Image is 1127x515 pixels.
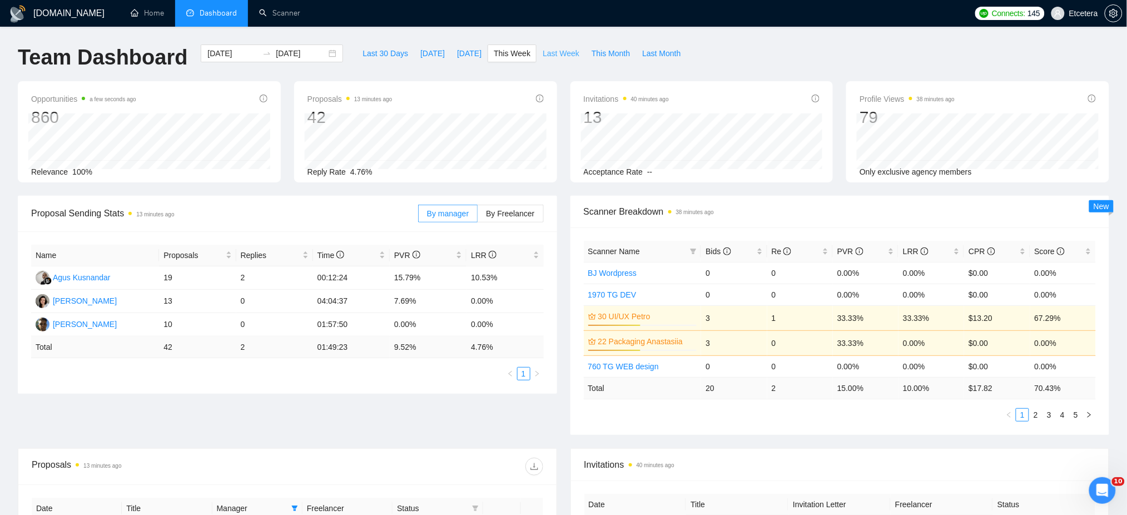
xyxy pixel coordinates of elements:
[217,502,287,514] span: Manager
[363,47,408,60] span: Last 30 Days
[833,377,898,399] td: 15.00 %
[530,367,544,380] button: right
[236,313,313,336] td: 0
[163,249,223,261] span: Proposals
[701,284,767,305] td: 0
[307,107,393,128] div: 42
[584,205,1096,219] span: Scanner Breakdown
[451,44,488,62] button: [DATE]
[588,362,659,371] a: 760 TG WEB design
[812,95,820,102] span: info-circle
[36,296,117,305] a: TT[PERSON_NAME]
[1002,408,1016,422] li: Previous Page
[1030,305,1096,330] td: 67.29%
[1016,409,1029,421] a: 1
[964,284,1030,305] td: $0.00
[534,370,540,377] span: right
[903,247,929,256] span: LRR
[159,290,236,313] td: 13
[1089,477,1116,504] iframe: Intercom live chat
[186,9,194,17] span: dashboard
[466,266,543,290] td: 10.53%
[588,247,640,256] span: Scanner Name
[413,251,420,259] span: info-circle
[598,310,695,323] a: 30 UI/UX Petro
[1016,408,1029,422] li: 1
[690,248,697,255] span: filter
[466,336,543,358] td: 4.76 %
[53,295,117,307] div: [PERSON_NAME]
[860,107,955,128] div: 79
[489,251,497,259] span: info-circle
[636,44,687,62] button: Last Month
[676,209,714,215] time: 38 minutes ago
[276,47,326,60] input: End date
[31,245,159,266] th: Name
[1094,202,1109,211] span: New
[898,330,964,355] td: 0.00%
[457,47,481,60] span: [DATE]
[420,47,445,60] span: [DATE]
[31,107,136,128] div: 860
[1105,9,1122,18] span: setting
[259,8,300,18] a: searchScanner
[767,284,833,305] td: 0
[336,251,344,259] span: info-circle
[31,206,418,220] span: Proposal Sending Stats
[1030,284,1096,305] td: 0.00%
[494,47,530,60] span: This Week
[588,290,637,299] a: 1970 TG DEV
[1030,409,1042,421] a: 2
[588,269,637,278] a: BJ Wordpress
[466,313,543,336] td: 0.00%
[833,305,898,330] td: 33.33%
[898,284,964,305] td: 0.00%
[969,247,995,256] span: CPR
[1057,247,1065,255] span: info-circle
[136,211,174,217] time: 13 minutes ago
[1002,408,1016,422] button: left
[18,44,187,71] h1: Team Dashboard
[647,167,652,176] span: --
[964,330,1030,355] td: $0.00
[313,336,390,358] td: 01:49:23
[504,367,517,380] button: left
[31,336,159,358] td: Total
[1030,355,1096,377] td: 0.00%
[584,107,669,128] div: 13
[390,313,466,336] td: 0.00%
[833,330,898,355] td: 33.33%
[701,377,767,399] td: 20
[1083,408,1096,422] li: Next Page
[964,262,1030,284] td: $0.00
[1105,9,1123,18] a: setting
[1056,409,1069,421] a: 4
[1006,412,1012,418] span: left
[767,377,833,399] td: 2
[31,92,136,106] span: Opportunities
[585,44,636,62] button: This Month
[1043,409,1055,421] a: 3
[1030,262,1096,284] td: 0.00%
[1086,412,1093,418] span: right
[241,249,300,261] span: Replies
[898,355,964,377] td: 0.00%
[833,284,898,305] td: 0.00%
[53,271,111,284] div: Agus Kusnandar
[767,330,833,355] td: 0
[1069,408,1083,422] li: 5
[350,167,373,176] span: 4.76%
[466,290,543,313] td: 0.00%
[507,370,514,377] span: left
[504,367,517,380] li: Previous Page
[837,247,863,256] span: PVR
[44,277,52,285] img: gigradar-bm.png
[471,251,497,260] span: LRR
[964,377,1030,399] td: $ 17.82
[530,367,544,380] li: Next Page
[898,377,964,399] td: 10.00 %
[964,355,1030,377] td: $0.00
[592,47,630,60] span: This Month
[236,266,313,290] td: 2
[72,167,92,176] span: 100%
